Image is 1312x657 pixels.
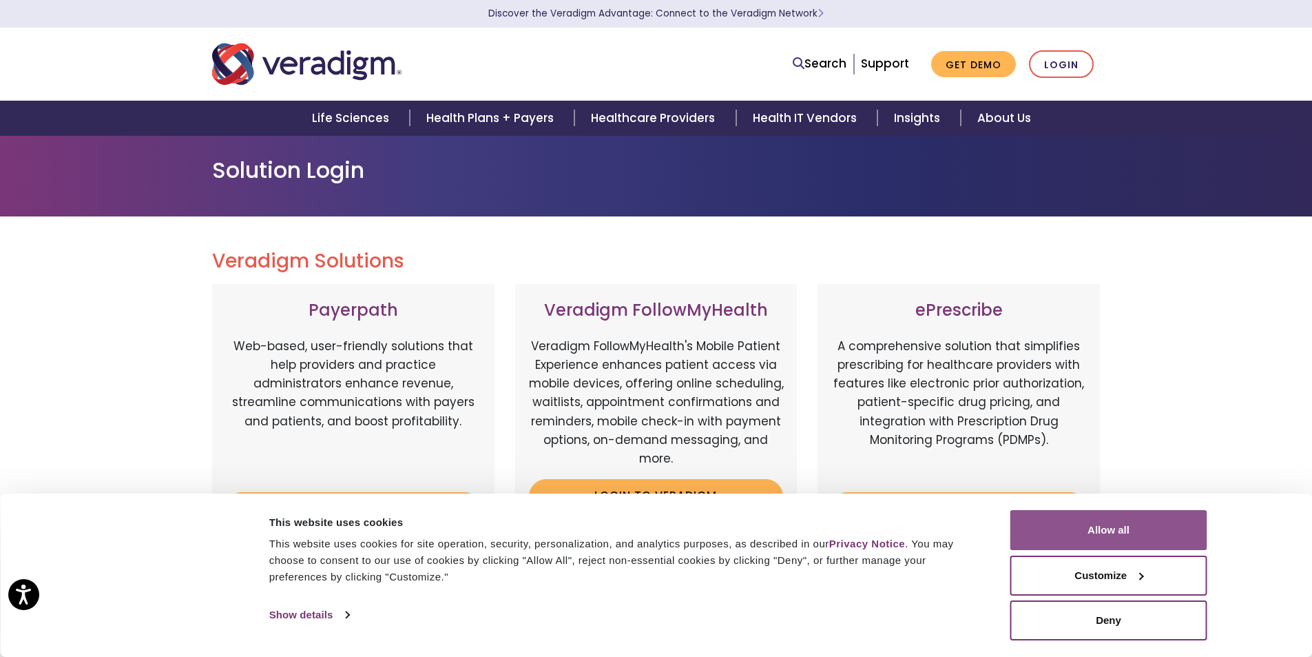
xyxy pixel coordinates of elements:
a: Search [793,54,846,73]
a: Insights [877,101,961,136]
h3: ePrescribe [831,301,1086,321]
a: Health Plans + Payers [410,101,574,136]
a: Healthcare Providers [574,101,736,136]
button: Deny [1010,600,1207,640]
p: Veradigm FollowMyHealth's Mobile Patient Experience enhances patient access via mobile devices, o... [529,337,784,468]
p: Web-based, user-friendly solutions that help providers and practice administrators enhance revenu... [226,337,481,482]
h3: Veradigm FollowMyHealth [529,301,784,321]
h3: Payerpath [226,301,481,321]
p: A comprehensive solution that simplifies prescribing for healthcare providers with features like ... [831,337,1086,482]
button: Customize [1010,556,1207,596]
img: Veradigm logo [212,41,402,87]
a: Login [1029,50,1094,79]
a: Support [861,55,909,72]
a: Show details [269,605,349,625]
a: Privacy Notice [829,538,905,549]
a: Login to Payerpath [226,492,481,524]
a: Login to ePrescribe [831,492,1086,524]
a: Discover the Veradigm Advantage: Connect to the Veradigm NetworkLearn More [488,7,824,20]
button: Allow all [1010,510,1207,550]
div: This website uses cookies [269,514,979,531]
span: Learn More [818,7,824,20]
a: Get Demo [931,51,1016,78]
a: Health IT Vendors [736,101,877,136]
a: Life Sciences [295,101,410,136]
h1: Solution Login [212,157,1101,183]
div: This website uses cookies for site operation, security, personalization, and analytics purposes, ... [269,536,979,585]
a: About Us [961,101,1048,136]
h2: Veradigm Solutions [212,250,1101,273]
a: Login to Veradigm FollowMyHealth [529,479,784,524]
